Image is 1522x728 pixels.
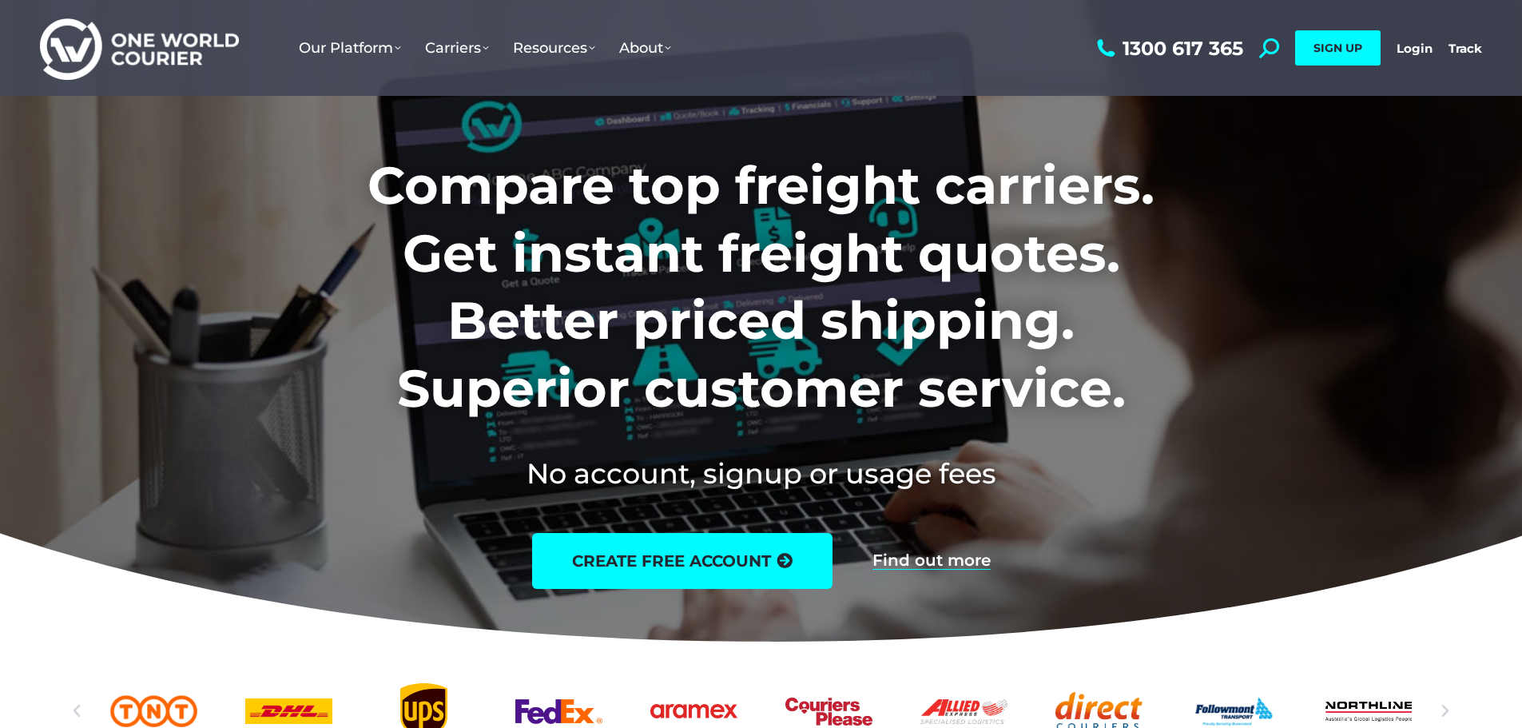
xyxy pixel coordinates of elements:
span: Resources [513,39,595,57]
a: Our Platform [287,23,413,73]
a: Login [1397,41,1433,56]
a: SIGN UP [1295,30,1381,66]
a: Carriers [413,23,501,73]
a: Track [1448,41,1482,56]
span: SIGN UP [1313,41,1362,55]
h1: Compare top freight carriers. Get instant freight quotes. Better priced shipping. Superior custom... [262,152,1260,422]
span: About [619,39,671,57]
img: One World Courier [40,16,239,81]
a: Resources [501,23,607,73]
span: Our Platform [299,39,401,57]
h2: No account, signup or usage fees [262,454,1260,493]
a: Find out more [872,552,991,570]
span: Carriers [425,39,489,57]
a: 1300 617 365 [1093,38,1243,58]
a: About [607,23,683,73]
a: create free account [532,533,833,589]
